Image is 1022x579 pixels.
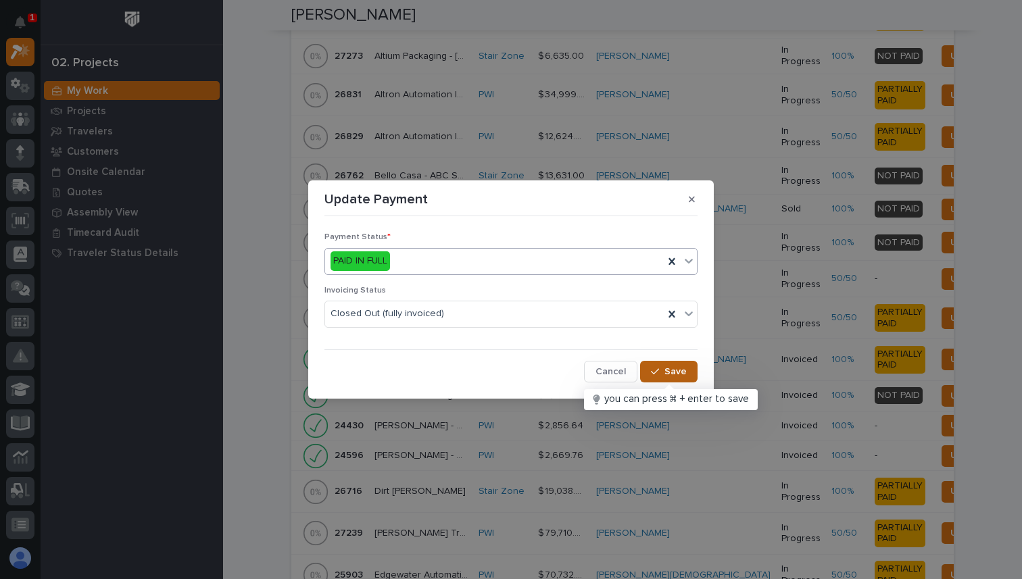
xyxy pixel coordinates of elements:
span: Payment Status [324,233,391,241]
button: Cancel [584,361,637,382]
div: PAID IN FULL [331,251,390,271]
p: Update Payment [324,191,428,207]
span: Closed Out (fully invoiced) [331,307,444,321]
span: Save [664,366,687,378]
span: Cancel [595,366,626,378]
span: Invoicing Status [324,286,386,295]
button: Save [640,361,698,382]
